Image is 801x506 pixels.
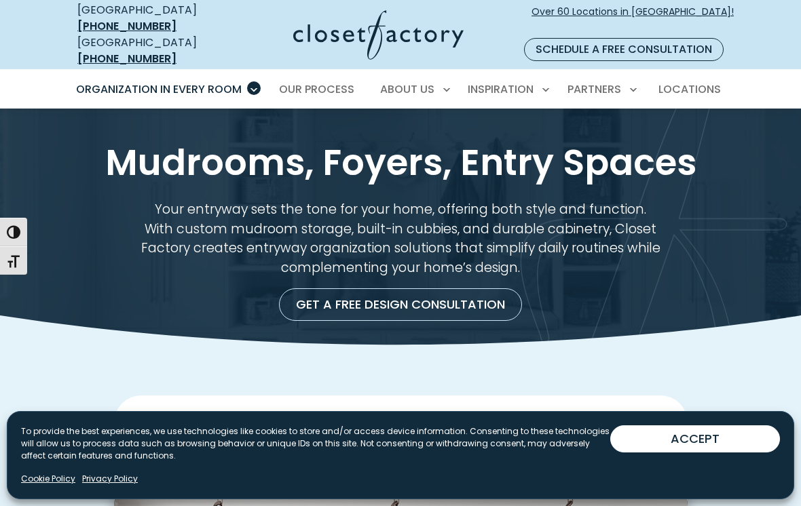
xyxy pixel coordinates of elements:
h1: Mudrooms, Foyers, Entry Spaces [87,141,714,184]
span: Locations [658,81,721,97]
span: Over 60 Locations in [GEOGRAPHIC_DATA]! [532,5,734,33]
span: Our Process [279,81,354,97]
a: [PHONE_NUMBER] [77,18,176,34]
div: [GEOGRAPHIC_DATA] [77,2,225,35]
img: Closet Factory Logo [293,10,464,60]
nav: Primary Menu [67,71,734,109]
span: Custom Mudrooms for Every [242,406,559,436]
a: Privacy Policy [82,473,138,485]
a: Cookie Policy [21,473,75,485]
span: Inspiration [468,81,534,97]
button: ACCEPT [610,425,780,452]
span: About Us [380,81,434,97]
a: Schedule a Free Consultation [524,38,724,61]
a: Get a Free Design Consultation [279,288,522,321]
span: Partners [567,81,621,97]
p: To provide the best experiences, we use technologies like cookies to store and/or access device i... [21,425,610,462]
a: [PHONE_NUMBER] [77,51,176,66]
div: [GEOGRAPHIC_DATA] [77,35,225,67]
p: Your entryway sets the tone for your home, offering both style and function. With custom mudroom ... [141,200,660,277]
span: Organization in Every Room [76,81,242,97]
